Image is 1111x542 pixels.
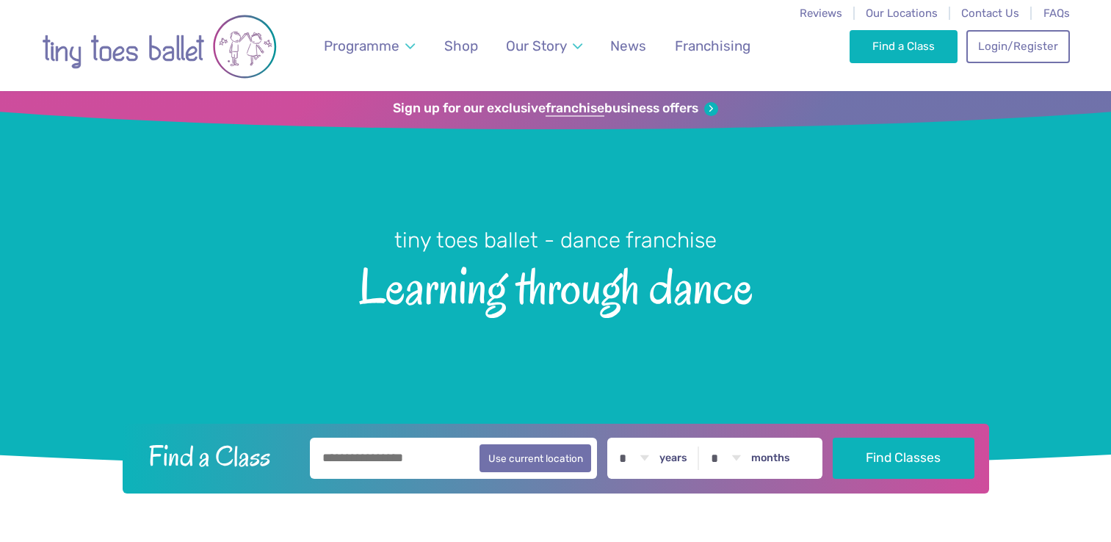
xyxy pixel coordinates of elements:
a: Login/Register [966,30,1069,62]
h2: Find a Class [137,438,300,474]
a: News [604,29,654,63]
a: Find a Class [850,30,958,62]
label: years [659,452,687,465]
a: Shop [437,29,485,63]
span: Our Story [506,37,567,54]
span: Shop [444,37,478,54]
label: months [751,452,790,465]
span: Programme [324,37,399,54]
a: Our Story [499,29,589,63]
img: tiny toes ballet [42,10,277,84]
a: Reviews [800,7,842,20]
a: Our Locations [866,7,938,20]
small: tiny toes ballet - dance franchise [394,228,717,253]
span: Franchising [675,37,750,54]
button: Find Classes [833,438,974,479]
a: Sign up for our exclusivefranchisebusiness offers [393,101,718,117]
a: Franchising [667,29,757,63]
strong: franchise [546,101,604,117]
a: Contact Us [961,7,1019,20]
span: News [610,37,646,54]
button: Use current location [479,444,592,472]
a: FAQs [1043,7,1070,20]
a: Programme [316,29,421,63]
span: Learning through dance [26,255,1085,314]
